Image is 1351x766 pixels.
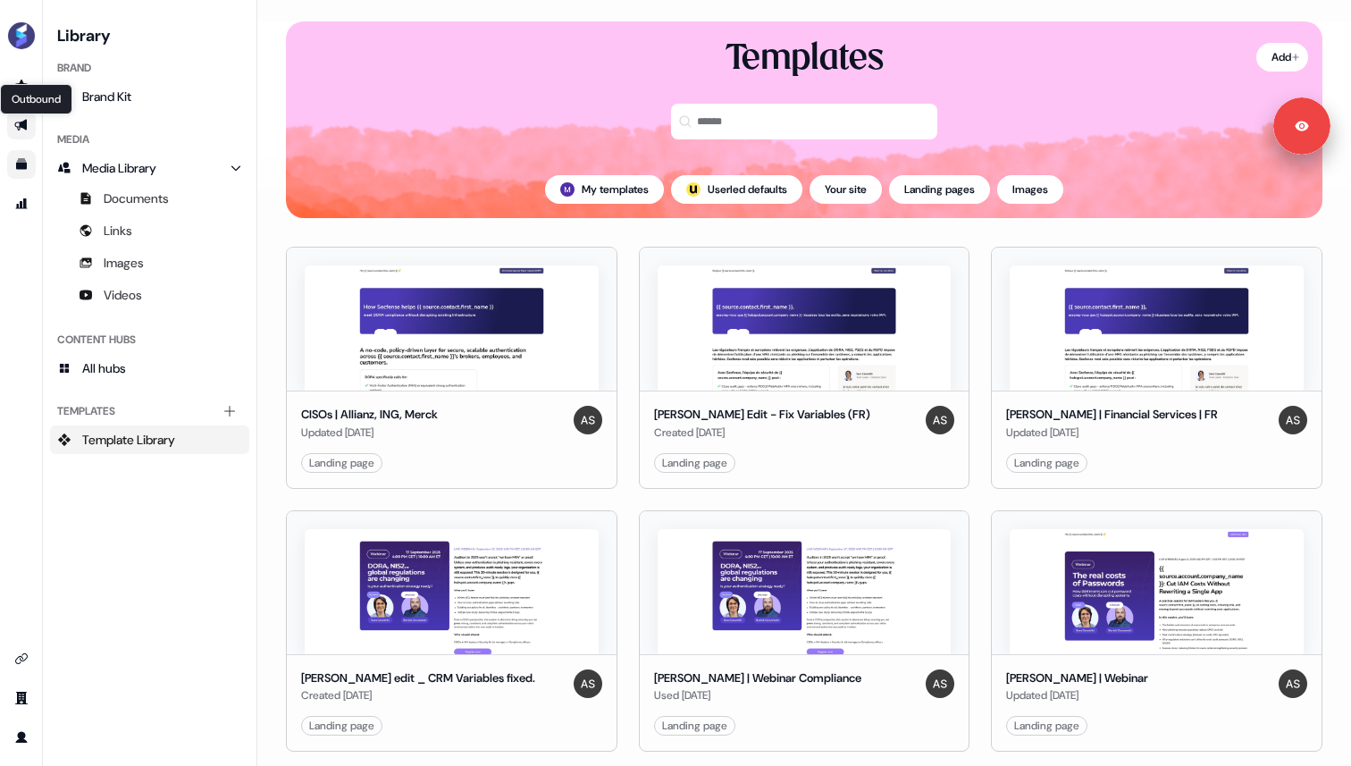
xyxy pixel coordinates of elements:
img: Sara | Financial Services | FR [1010,265,1304,391]
button: Sara | Webinar Compliance[PERSON_NAME] | Webinar ComplianceUsed [DATE]AntoniLanding page [639,510,970,753]
span: All hubs [82,359,126,377]
img: Antoni [1279,406,1307,434]
img: Sara | Webinar Compliance [658,529,952,654]
div: [PERSON_NAME] | Webinar [1006,669,1148,687]
img: CISOs | Allianz, ING, Merck [305,265,599,391]
button: Landing pages [889,175,990,204]
span: Documents [104,189,169,207]
a: Media Library [50,154,249,182]
span: Brand Kit [82,88,131,105]
a: Template Library [50,425,249,454]
button: Sara | Webinar[PERSON_NAME] | WebinarUpdated [DATE]AntoniLanding page [991,510,1322,753]
img: Antoni [1279,669,1307,698]
div: [PERSON_NAME] Edit - Fix Variables (FR) [654,406,870,424]
a: Brand Kit [50,82,249,111]
div: Landing page [662,454,727,472]
a: All hubs [50,354,249,383]
div: Templates [50,397,249,425]
img: Sara | Webinar [1010,529,1304,654]
h3: Library [50,21,249,46]
div: Templates [726,36,884,82]
a: Documents [50,184,249,213]
button: userled logo;Userled defaults [671,175,802,204]
div: Landing page [309,717,374,735]
div: Landing page [1014,454,1079,472]
a: Go to team [7,684,36,712]
button: CISOs | Allianz, ING, MerckCISOs | Allianz, ING, MerckUpdated [DATE]AntoniLanding page [286,247,617,489]
img: Maisie [560,182,575,197]
span: Media Library [82,159,156,177]
button: Ryan edit _ CRM Variables fixed. [PERSON_NAME] edit _ CRM Variables fixed.Created [DATE]AntoniLan... [286,510,617,753]
div: Updated [DATE] [1006,686,1148,704]
div: [PERSON_NAME] | Financial Services | FR [1006,406,1218,424]
a: Go to attribution [7,189,36,218]
div: Landing page [1014,717,1079,735]
span: Images [104,254,144,272]
button: Add [1256,43,1308,72]
a: Go to templates [7,150,36,179]
a: Images [50,248,249,277]
button: My templates [545,175,664,204]
div: ; [686,182,701,197]
a: Go to integrations [7,644,36,673]
img: Antoni [926,669,954,698]
img: Antoni [574,669,602,698]
div: Brand [50,54,249,82]
span: Template Library [82,431,175,449]
img: userled logo [686,182,701,197]
span: Links [104,222,132,240]
div: Used [DATE] [654,686,861,704]
div: Updated [DATE] [1006,424,1218,442]
div: CISOs | Allianz, ING, Merck [301,406,438,424]
img: Antoni [926,406,954,434]
img: Antoni [574,406,602,434]
div: [PERSON_NAME] | Webinar Compliance [654,669,861,687]
div: Content Hubs [50,325,249,354]
div: Created [DATE] [654,424,870,442]
img: Ryan edit _ CRM Variables fixed. [305,529,599,654]
a: Go to outbound experience [7,111,36,139]
a: Go to prospects [7,72,36,100]
button: Ryan Edit - Fix Variables (FR)[PERSON_NAME] Edit - Fix Variables (FR)Created [DATE]AntoniLanding ... [639,247,970,489]
div: Updated [DATE] [301,424,438,442]
img: Ryan Edit - Fix Variables (FR) [658,265,952,391]
a: Links [50,216,249,245]
div: Media [50,125,249,154]
div: Landing page [309,454,374,472]
button: Your site [810,175,882,204]
div: [PERSON_NAME] edit _ CRM Variables fixed. [301,669,535,687]
div: Landing page [662,717,727,735]
a: Videos [50,281,249,309]
a: Go to profile [7,723,36,752]
div: Created [DATE] [301,686,535,704]
span: Videos [104,286,142,304]
button: Images [997,175,1063,204]
button: Sara | Financial Services | FR[PERSON_NAME] | Financial Services | FRUpdated [DATE]AntoniLanding ... [991,247,1322,489]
